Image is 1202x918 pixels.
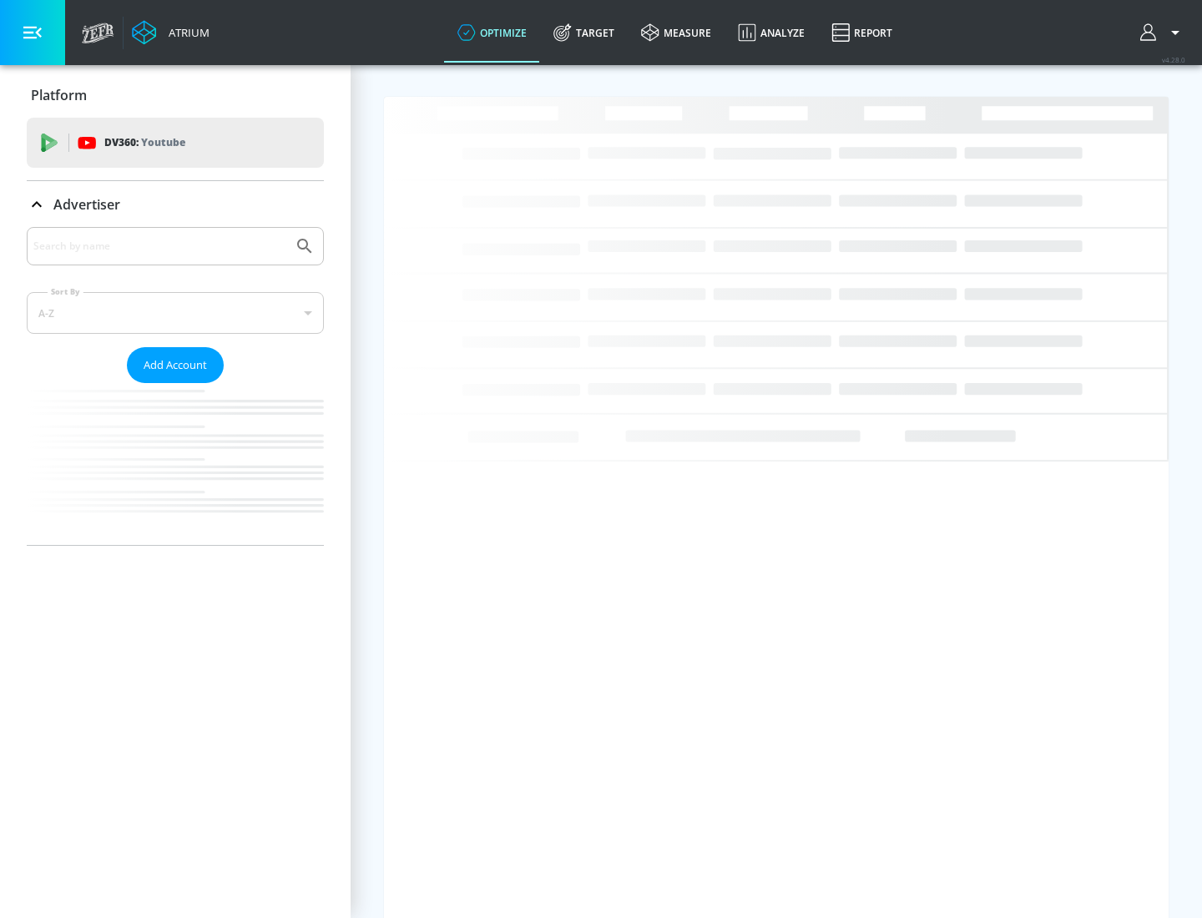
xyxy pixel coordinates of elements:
[27,292,324,334] div: A-Z
[1162,55,1185,64] span: v 4.28.0
[725,3,818,63] a: Analyze
[27,383,324,545] nav: list of Advertiser
[144,356,207,375] span: Add Account
[33,235,286,257] input: Search by name
[104,134,185,152] p: DV360:
[27,181,324,228] div: Advertiser
[27,118,324,168] div: DV360: Youtube
[628,3,725,63] a: measure
[132,20,210,45] a: Atrium
[27,227,324,545] div: Advertiser
[818,3,906,63] a: Report
[31,86,87,104] p: Platform
[540,3,628,63] a: Target
[127,347,224,383] button: Add Account
[27,72,324,119] div: Platform
[444,3,540,63] a: optimize
[141,134,185,151] p: Youtube
[53,195,120,214] p: Advertiser
[162,25,210,40] div: Atrium
[48,286,83,297] label: Sort By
